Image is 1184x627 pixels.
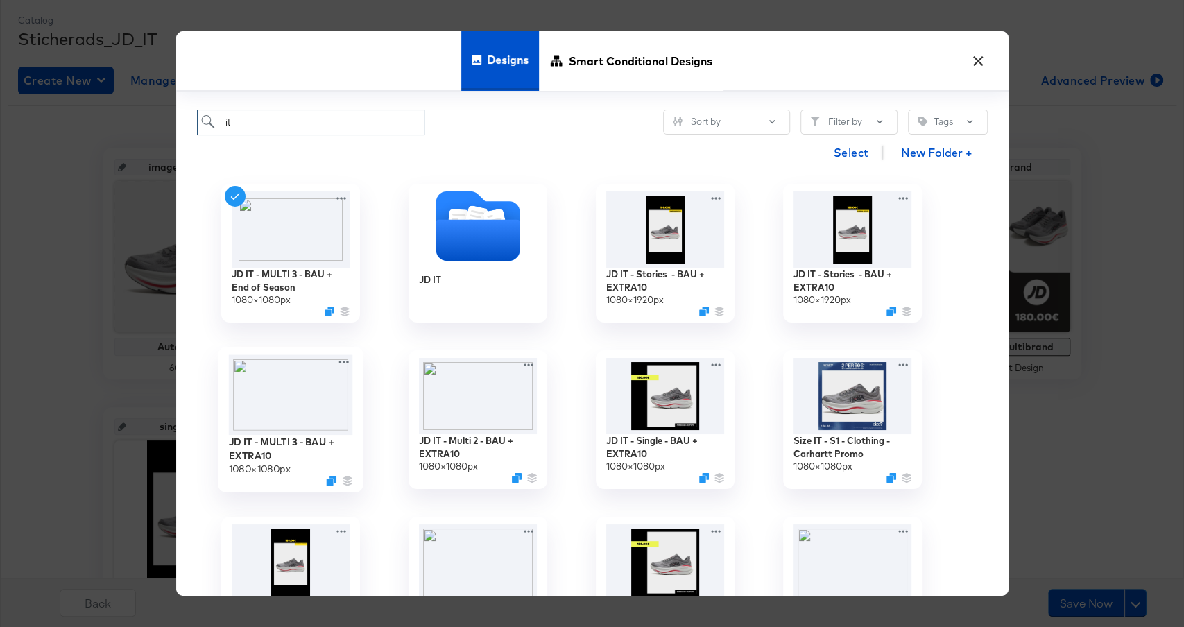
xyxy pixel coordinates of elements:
[596,350,735,489] div: JD IT - Single - BAU + EXTRA101080×1080pxDuplicate
[419,434,537,460] div: JD IT - Multi 2 - BAU + EXTRA10
[325,307,334,316] svg: Duplicate
[569,31,712,92] span: Smart Conditional Designs
[232,191,350,268] img: l_ar
[409,191,547,261] svg: Folder
[232,268,350,293] div: JD IT - MULTI 3 - BAU + End of Season
[918,117,927,126] svg: Tag
[606,191,724,268] img: PpCvcjm91i2DklZcKSNbnw.jpg
[419,461,478,474] div: 1080 × 1080 px
[793,434,911,460] div: Size IT - S1 - Clothing - Carhartt Promo
[409,184,547,323] div: JD IT
[834,143,869,162] span: Select
[699,307,709,316] svg: Duplicate
[606,358,724,434] img: jyfZnSf-dBlWZVZXk9frKw.jpg
[228,463,290,476] div: 1080 × 1080 px
[606,461,665,474] div: 1080 × 1080 px
[800,110,898,135] button: FilterFilter by
[783,184,922,323] div: JD IT - Stories - BAU + EXTRA101080×1920pxDuplicate
[663,110,790,135] button: SlidersSort by
[419,274,441,287] div: JD IT
[793,191,911,268] img: 6FvszRleznlVwb7g-E270g.jpg
[886,307,896,316] svg: Duplicate
[409,350,547,489] div: JD IT - Multi 2 - BAU + EXTRA101080×1080pxDuplicate
[326,476,336,486] svg: Duplicate
[828,139,875,166] button: Select
[487,29,529,90] span: Designs
[793,268,911,293] div: JD IT - Stories - BAU + EXTRA10
[793,358,911,434] img: _jt4EhD3kHomQULeE89zBg.jpg
[886,473,896,483] svg: Duplicate
[232,524,350,601] img: 6HIN1gfQ9qo9NloMZXbWAQ.jpg
[228,436,352,463] div: JD IT - MULTI 3 - BAU + EXTRA10
[793,524,911,601] img: h_7%2Cw_510
[673,117,683,126] svg: Sliders
[908,110,988,135] button: TagTags
[966,45,991,70] button: ×
[419,358,537,434] img: h_7%2Cw_510
[793,294,851,307] div: 1080 × 1920 px
[606,434,724,460] div: JD IT - Single - BAU + EXTRA10
[699,473,709,483] svg: Duplicate
[783,350,922,489] div: Size IT - S1 - Clothing - Carhartt Promo1080×1080pxDuplicate
[889,141,984,167] button: New Folder +
[197,110,425,135] input: Search for a design
[606,524,724,601] img: rpb5VMHXwCHdgaDKkyoQTA.jpg
[419,524,537,601] img: h_7%2Cw_510
[218,347,363,492] div: JD IT - MULTI 3 - BAU + EXTRA101080×1080pxDuplicate
[606,294,664,307] div: 1080 × 1920 px
[810,117,820,126] svg: Filter
[232,294,291,307] div: 1080 × 1080 px
[221,184,360,323] div: JD IT - MULTI 3 - BAU + End of Season1080×1080pxDuplicate
[512,473,522,483] svg: Duplicate
[228,355,352,436] img: l_ar
[793,461,852,474] div: 1080 × 1080 px
[606,268,724,293] div: JD IT - Stories - BAU + EXTRA10
[596,184,735,323] div: JD IT - Stories - BAU + EXTRA101080×1920pxDuplicate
